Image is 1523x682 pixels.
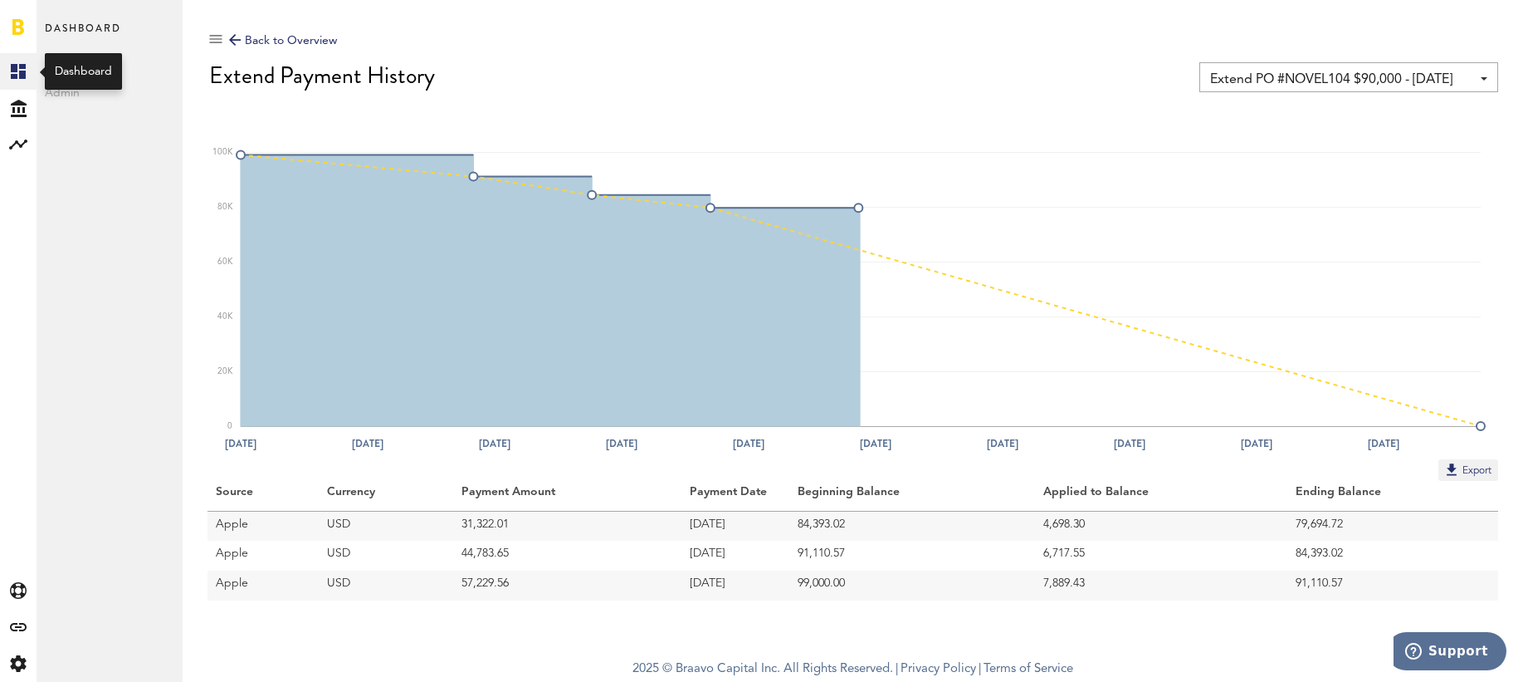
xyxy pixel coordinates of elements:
[1210,66,1471,94] span: Extend PO #NOVEL104 $90,000 - [DATE]
[453,541,681,571] td: 44,783.65
[319,541,452,571] td: USD
[984,663,1073,675] a: Terms of Service
[227,422,232,430] text: 0
[453,481,681,511] th: Payment Amount
[681,571,789,601] td: [DATE]
[681,481,789,511] th: Payment Date
[789,481,1035,511] th: Beginning Balance
[1241,436,1272,451] text: [DATE]
[860,436,891,451] text: [DATE]
[45,18,121,53] span: Dashboard
[212,148,233,156] text: 100K
[217,312,233,321] text: 40K
[217,367,233,375] text: 20K
[207,511,319,541] td: Apple
[681,541,789,571] td: [DATE]
[319,571,452,601] td: USD
[217,258,233,266] text: 60K
[1287,571,1498,601] td: 91,110.57
[1368,436,1399,451] text: [DATE]
[632,657,893,682] span: 2025 © Braavo Capital Inc. All Rights Reserved.
[1035,481,1287,511] th: Applied to Balance
[319,511,452,541] td: USD
[225,436,256,451] text: [DATE]
[453,571,681,601] td: 57,229.56
[352,436,383,451] text: [DATE]
[789,541,1035,571] td: 91,110.57
[1287,541,1498,571] td: 84,393.02
[1443,461,1460,478] img: Export
[1035,541,1287,571] td: 6,717.55
[789,571,1035,601] td: 99,000.00
[207,541,319,571] td: Apple
[209,62,1498,89] div: Extend Payment History
[55,63,112,80] div: Dashboard
[789,511,1035,541] td: 84,393.02
[1287,481,1498,511] th: Ending Balance
[681,511,789,541] td: [DATE]
[1394,632,1506,674] iframe: Opens a widget where you can find more information
[733,436,764,451] text: [DATE]
[1035,511,1287,541] td: 4,698.30
[1114,436,1145,451] text: [DATE]
[606,436,637,451] text: [DATE]
[1438,459,1498,481] button: Export
[217,203,233,211] text: 80K
[901,663,976,675] a: Privacy Policy
[1287,511,1498,541] td: 79,694.72
[45,83,174,103] span: Admin
[229,31,337,51] div: Back to Overview
[1035,571,1287,601] td: 7,889.43
[319,481,452,511] th: Currency
[453,511,681,541] td: 31,322.01
[479,436,510,451] text: [DATE]
[207,481,319,511] th: Source
[207,571,319,601] td: Apple
[987,436,1018,451] text: [DATE]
